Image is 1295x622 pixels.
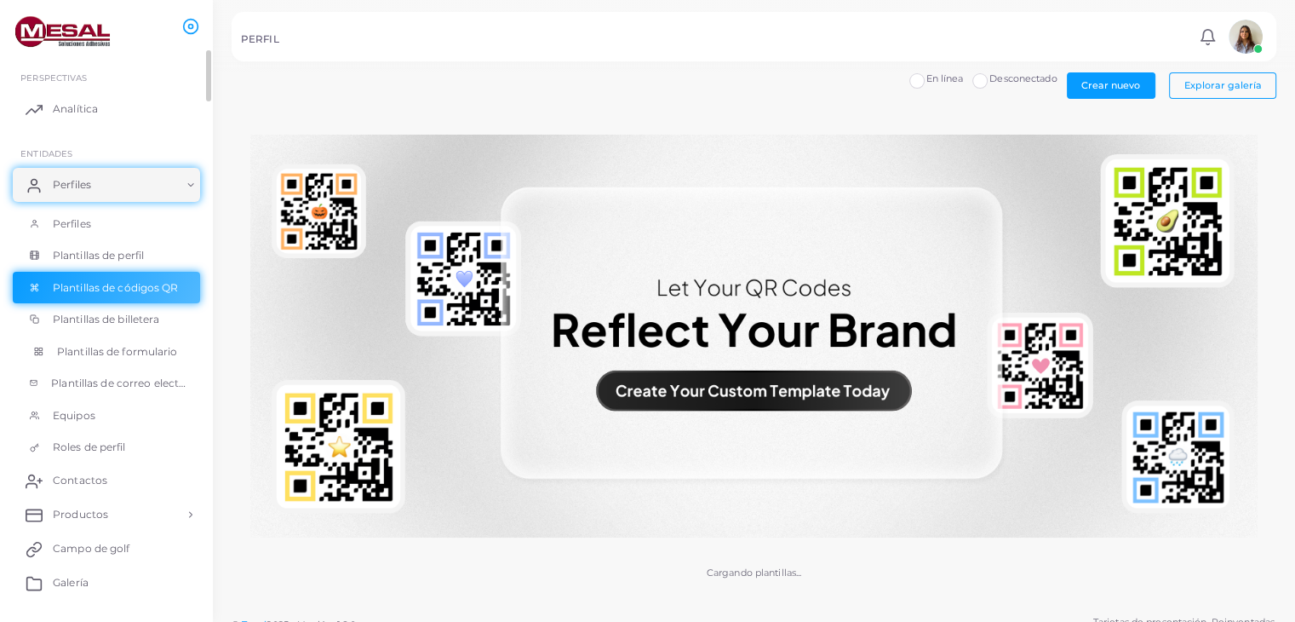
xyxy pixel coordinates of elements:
[57,345,178,358] font: Plantillas de formulario
[53,313,160,325] font: Plantillas de billetera
[53,102,98,115] font: Analítica
[250,135,1258,538] img: No qr templates
[1184,79,1262,91] font: Explorar galería
[53,217,91,230] font: Perfiles
[51,377,213,389] font: Plantillas de correo electrónico
[13,464,200,498] a: Contactos
[53,576,89,589] font: Galería
[925,72,963,84] font: En línea
[13,92,200,126] a: Analítica
[13,400,200,432] a: Equipos
[1067,72,1155,98] button: Crear nuevo
[13,272,200,304] a: Plantillas de códigos QR
[53,542,129,555] font: Campo de golf
[53,178,91,191] font: Perfiles
[53,441,126,453] font: Roles de perfil
[241,33,279,45] font: PERFIL
[13,367,200,400] a: Plantillas de correo electrónico
[53,409,95,422] font: Equipos
[1229,20,1263,54] img: avatar
[13,431,200,464] a: Roles de perfil
[1223,20,1267,54] a: avatar
[1169,72,1276,98] button: Explorar galería
[20,148,72,158] font: ENTIDADES
[13,336,200,368] a: Plantillas de formulario
[53,281,179,294] font: Plantillas de códigos QR
[15,16,110,48] img: logo
[13,239,200,272] a: Plantillas de perfil
[20,72,87,83] font: PERSPECTIVAS
[13,168,200,202] a: Perfiles
[1081,79,1140,91] font: Crear nuevo
[13,532,200,566] a: Campo de golf
[13,566,200,600] a: Galería
[707,567,801,579] font: Cargando plantillas...
[53,508,108,521] font: Productos
[13,498,200,532] a: Productos
[13,303,200,336] a: Plantillas de billetera
[53,474,107,487] font: Contactos
[13,208,200,240] a: Perfiles
[989,72,1057,84] font: Desconectado
[53,249,144,262] font: Plantillas de perfil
